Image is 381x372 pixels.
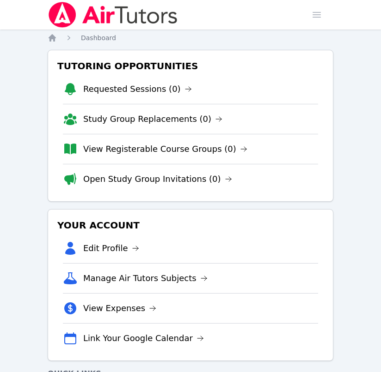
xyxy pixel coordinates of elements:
nav: Breadcrumb [48,33,333,42]
a: Open Study Group Invitations (0) [83,173,232,186]
span: Dashboard [81,34,116,42]
img: Air Tutors [48,2,178,28]
a: Edit Profile [83,242,139,255]
a: Link Your Google Calendar [83,332,204,345]
h3: Tutoring Opportunities [55,58,326,74]
a: Requested Sessions (0) [83,83,192,96]
a: Manage Air Tutors Subjects [83,272,208,285]
a: View Registerable Course Groups (0) [83,143,247,156]
a: Dashboard [81,33,116,42]
a: Study Group Replacements (0) [83,113,222,126]
h3: Your Account [55,217,326,234]
a: View Expenses [83,302,156,315]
